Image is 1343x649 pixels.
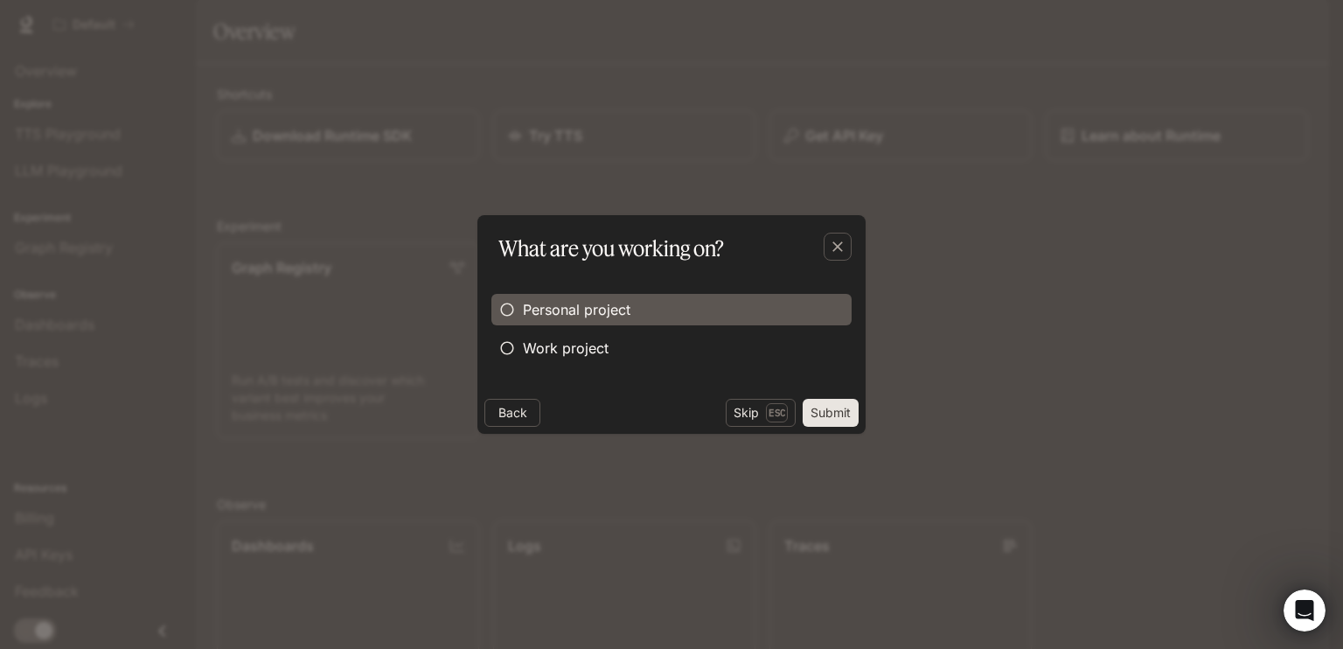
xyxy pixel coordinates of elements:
[803,399,859,427] button: Submit
[498,233,724,264] p: What are you working on?
[766,403,788,422] p: Esc
[484,399,540,427] button: Back
[523,338,609,359] span: Work project
[523,299,630,320] span: Personal project
[1284,590,1326,632] iframe: Intercom live chat
[726,399,796,427] button: SkipEsc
